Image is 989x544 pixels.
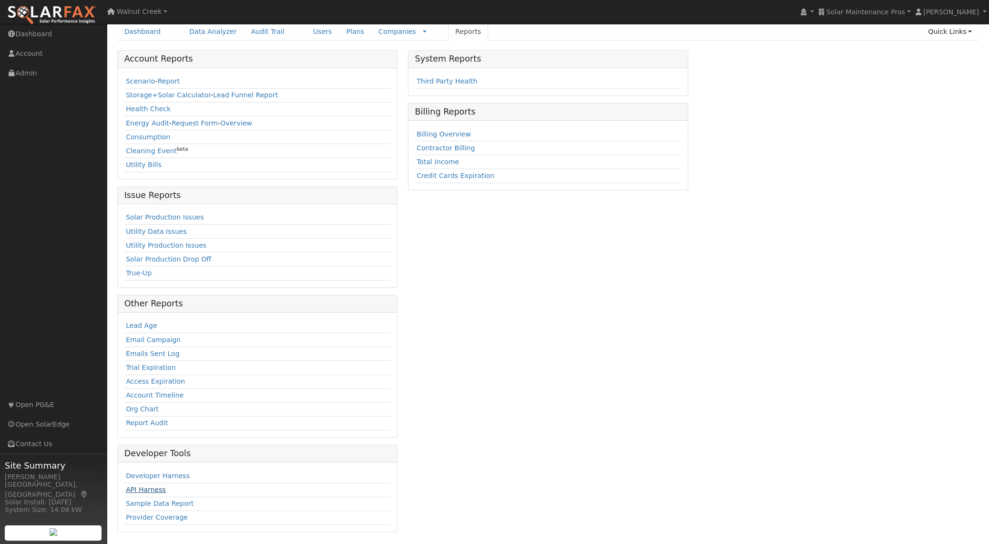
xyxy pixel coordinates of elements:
[921,23,979,41] a: Quick Links
[124,88,391,102] td: -
[80,491,89,498] a: Map
[126,336,181,344] a: Email Campaign
[124,190,391,200] h5: Issue Reports
[448,23,488,41] a: Reports
[126,161,162,168] a: Utility Bills
[126,255,211,263] a: Solar Production Drop Off
[126,322,157,329] a: Lead Age
[126,419,168,427] a: Report Audit
[126,486,166,493] a: API Harness
[177,146,188,152] sup: beta
[126,133,170,141] a: Consumption
[117,23,168,41] a: Dashboard
[415,54,682,64] h5: System Reports
[5,497,102,507] div: Solar Install: [DATE]
[126,269,152,277] a: True-Up
[306,23,339,41] a: Users
[415,107,682,117] h5: Billing Reports
[172,119,218,127] a: Request Form
[126,472,190,480] a: Developer Harness
[124,299,391,309] h5: Other Reports
[923,8,979,16] span: [PERSON_NAME]
[126,377,185,385] a: Access Expiration
[50,528,57,536] img: retrieve
[124,75,391,89] td: -
[213,91,278,99] a: Lead Funnel Report
[826,8,905,16] span: Solar Maintenance Pros
[124,54,391,64] h5: Account Reports
[417,158,459,166] a: Total Income
[126,77,155,85] a: Scenario
[378,28,416,35] a: Companies
[126,364,176,371] a: Trial Expiration
[126,241,206,249] a: Utility Production Issues
[417,144,475,152] a: Contractor Billing
[417,172,494,179] a: Credit Cards Expiration
[126,91,211,99] a: Storage+Solar Calculator
[126,391,184,399] a: Account Timeline
[126,350,180,357] a: Emails Sent Log
[126,213,204,221] a: Solar Production Issues
[117,8,162,15] span: Walnut Creek
[5,459,102,472] span: Site Summary
[5,472,102,482] div: [PERSON_NAME]
[126,500,194,507] a: Sample Data Report
[417,77,477,85] a: Third Party Health
[182,23,244,41] a: Data Analyzer
[126,513,188,521] a: Provider Coverage
[124,116,391,130] td: - -
[126,119,169,127] a: Energy Audit
[244,23,292,41] a: Audit Trail
[221,119,252,127] a: Overview
[339,23,371,41] a: Plans
[7,5,97,25] img: SolarFax
[126,405,159,413] a: Org Chart
[126,228,187,235] a: Utility Data Issues
[126,105,171,113] a: Health Check
[5,505,102,515] div: System Size: 14.08 kW
[158,77,180,85] a: Report
[126,147,177,155] a: Cleaning Event
[124,449,391,459] h5: Developer Tools
[5,480,102,500] div: [GEOGRAPHIC_DATA], [GEOGRAPHIC_DATA]
[417,130,471,138] a: Billing Overview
